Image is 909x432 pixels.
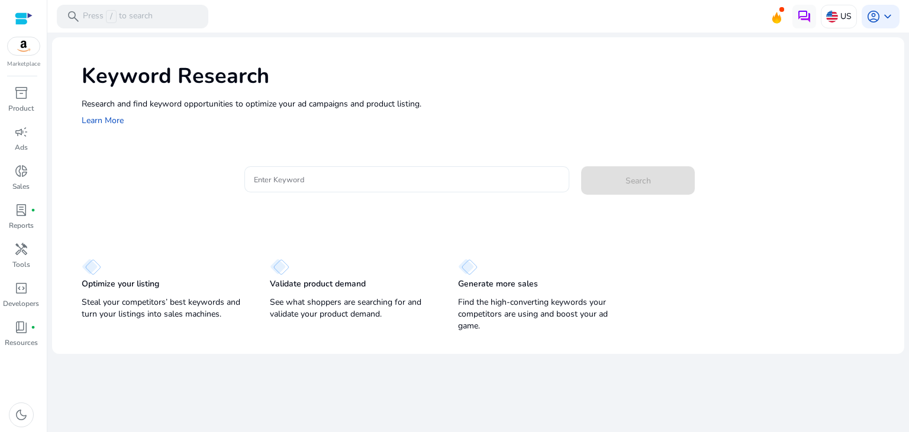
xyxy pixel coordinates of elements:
p: Ads [15,142,28,153]
p: Steal your competitors’ best keywords and turn your listings into sales machines. [82,296,246,320]
span: keyboard_arrow_down [881,9,895,24]
span: code_blocks [14,281,28,295]
p: Developers [3,298,39,309]
p: Find the high-converting keywords your competitors are using and boost your ad game. [458,296,623,332]
p: US [840,6,852,27]
img: diamond.svg [82,259,101,275]
p: See what shoppers are searching for and validate your product demand. [270,296,434,320]
span: fiber_manual_record [31,325,36,330]
span: book_4 [14,320,28,334]
span: search [66,9,80,24]
p: Research and find keyword opportunities to optimize your ad campaigns and product listing. [82,98,892,110]
span: handyman [14,242,28,256]
p: Resources [5,337,38,348]
p: Product [8,103,34,114]
img: amazon.svg [8,37,40,55]
span: inventory_2 [14,86,28,100]
img: diamond.svg [270,259,289,275]
span: fiber_manual_record [31,208,36,212]
span: donut_small [14,164,28,178]
p: Sales [12,181,30,192]
p: Press to search [83,10,153,23]
a: Learn More [82,115,124,126]
h1: Keyword Research [82,63,892,89]
p: Optimize your listing [82,278,159,290]
span: account_circle [866,9,881,24]
span: campaign [14,125,28,139]
span: lab_profile [14,203,28,217]
p: Tools [12,259,30,270]
span: dark_mode [14,408,28,422]
p: Validate product demand [270,278,366,290]
p: Generate more sales [458,278,538,290]
p: Marketplace [7,60,40,69]
p: Reports [9,220,34,231]
img: us.svg [826,11,838,22]
span: / [106,10,117,23]
img: diamond.svg [458,259,478,275]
